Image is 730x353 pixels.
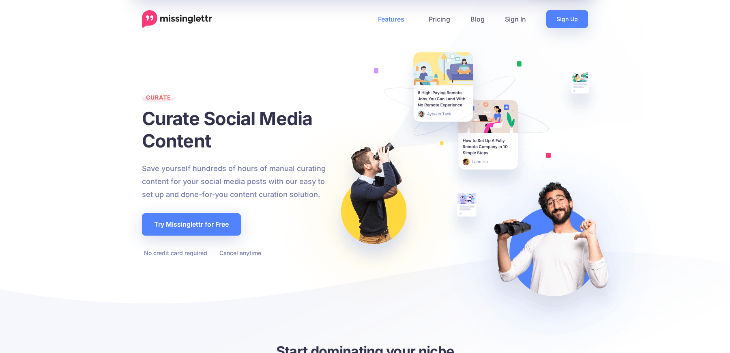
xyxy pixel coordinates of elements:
[495,10,536,28] a: Sign In
[217,248,261,258] li: Cancel anytime
[460,10,495,28] a: Blog
[142,94,175,105] span: Curate
[546,10,588,28] a: Sign Up
[142,248,207,258] li: No credit card required
[142,10,212,28] a: Home
[368,10,419,28] a: Features
[142,213,241,236] a: Try Missinglettr for Free
[419,10,460,28] a: Pricing
[142,162,335,201] p: Save yourself hundreds of hours of manual curating content for your social media posts with our e...
[142,107,335,152] h1: Curate Social Media Content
